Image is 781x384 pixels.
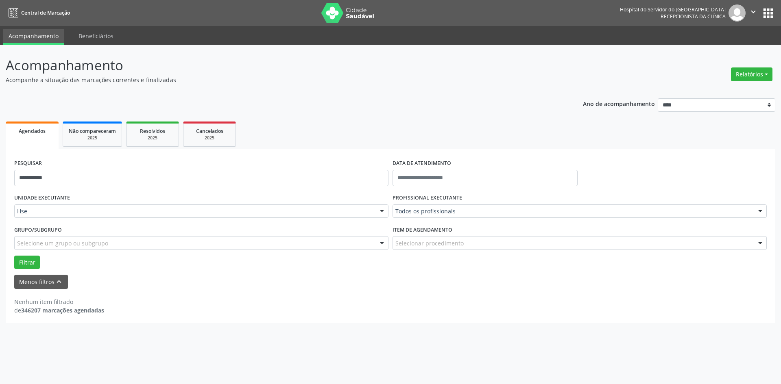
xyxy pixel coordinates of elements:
span: Todos os profissionais [395,207,750,215]
span: Agendados [19,128,46,135]
div: de [14,306,104,315]
div: 2025 [69,135,116,141]
label: PROFISSIONAL EXECUTANTE [393,192,462,204]
label: Grupo/Subgrupo [14,223,62,236]
div: Hospital do Servidor do [GEOGRAPHIC_DATA] [620,6,726,13]
span: Recepcionista da clínica [661,13,726,20]
button: Filtrar [14,256,40,269]
label: UNIDADE EXECUTANTE [14,192,70,204]
i: keyboard_arrow_up [55,277,63,286]
label: Item de agendamento [393,223,452,236]
p: Ano de acompanhamento [583,98,655,108]
button: apps [761,6,775,20]
span: Cancelados [196,128,223,135]
i:  [749,7,758,16]
span: Resolvidos [140,128,165,135]
a: Central de Marcação [6,6,70,20]
button: Relatórios [731,67,772,81]
div: Nenhum item filtrado [14,297,104,306]
button:  [746,4,761,22]
div: 2025 [189,135,230,141]
span: Hse [17,207,372,215]
label: DATA DE ATENDIMENTO [393,157,451,170]
p: Acompanhamento [6,55,544,76]
a: Beneficiários [73,29,119,43]
p: Acompanhe a situação das marcações correntes e finalizadas [6,76,544,84]
strong: 346207 marcações agendadas [21,306,104,314]
span: Selecionar procedimento [395,239,464,247]
label: PESQUISAR [14,157,42,170]
span: Selecione um grupo ou subgrupo [17,239,108,247]
img: img [729,4,746,22]
button: Menos filtroskeyboard_arrow_up [14,275,68,289]
div: 2025 [132,135,173,141]
span: Central de Marcação [21,9,70,16]
span: Não compareceram [69,128,116,135]
a: Acompanhamento [3,29,64,45]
